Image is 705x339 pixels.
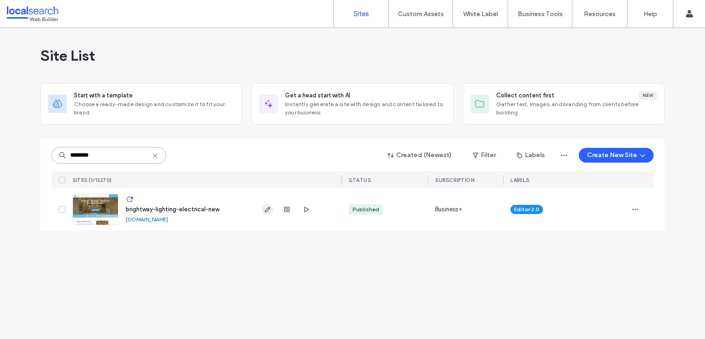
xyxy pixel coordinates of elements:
span: LABELS [510,177,529,183]
div: Get a head start with AIInstantly generate a site with design and content tailored to your business. [252,83,453,124]
span: Collect content first [496,91,554,100]
label: Sites [353,10,369,18]
button: Labels [509,148,553,163]
span: Gather text, images, and branding from clients before building. [496,100,657,117]
a: brightway-lighting-electrical-new [126,206,219,213]
span: Editor 2.0 [514,205,539,214]
span: Start with a template [74,91,133,100]
a: [DOMAIN_NAME] [126,216,168,223]
span: Get a head start with AI [285,91,350,100]
span: Help [21,6,39,15]
label: Help [643,10,657,18]
span: STATUS [349,177,371,183]
label: Resources [584,10,615,18]
label: Custom Assets [398,10,444,18]
div: New [639,91,657,100]
button: Create New Site [579,148,654,163]
label: White Label [463,10,498,18]
div: Published [352,205,379,214]
div: Start with a templateChoose a ready-made design and customize it to fit your brand. [40,83,242,124]
button: Filter [464,148,505,163]
div: Collect content firstNewGather text, images, and branding from clients before building. [463,83,665,124]
span: Business+ [435,205,462,214]
button: Created (Newest) [380,148,460,163]
span: SITES (1/13270) [73,177,112,183]
span: Site List [40,46,95,65]
label: Business Tools [518,10,563,18]
span: SUBSCRIPTION [435,177,474,183]
span: Choose a ready-made design and customize it to fit your brand. [74,100,235,117]
span: Instantly generate a site with design and content tailored to your business. [285,100,446,117]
